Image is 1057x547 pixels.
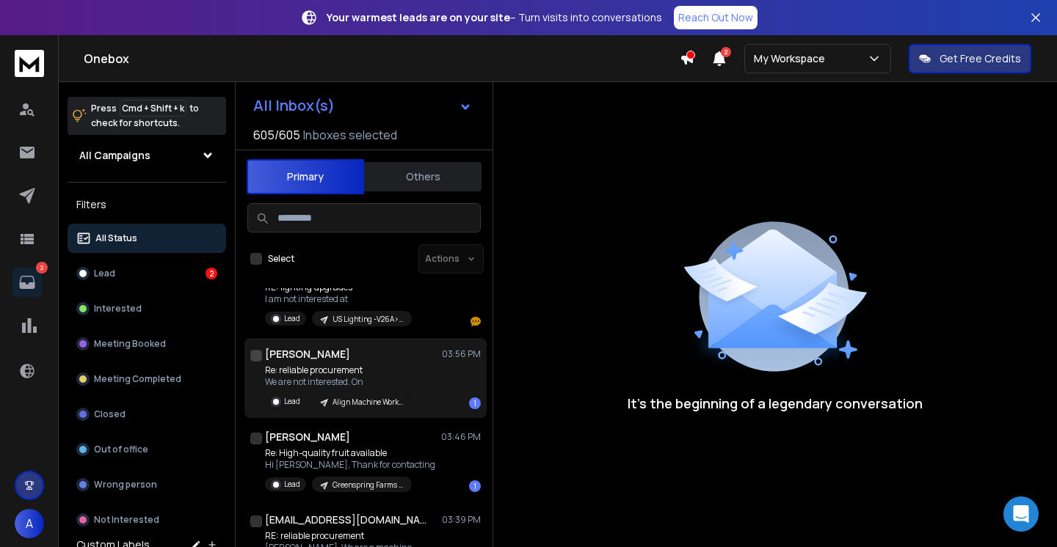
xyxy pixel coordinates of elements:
p: Wrong person [94,479,157,491]
button: Meeting Booked [68,329,226,359]
button: All Status [68,224,226,253]
span: Cmd + Shift + k [120,100,186,117]
button: Closed [68,400,226,429]
h3: Inboxes selected [303,126,397,144]
p: Meeting Completed [94,373,181,385]
button: Interested [68,294,226,323]
div: 1 [469,480,481,492]
p: Out of office [94,444,148,455]
p: I am not interested at [265,293,412,305]
button: Out of office [68,435,226,464]
button: Lead2 [68,259,226,288]
p: RE: reliable procurement [265,530,412,542]
p: Re: reliable procurement [265,364,412,376]
div: 1 [469,397,481,409]
p: US Lighting -V26A>Real Estate - [PERSON_NAME] [333,314,403,325]
p: Closed [94,408,126,420]
label: Select [268,253,294,265]
p: Press to check for shortcuts. [91,101,199,131]
p: Re: High-quality fruit available [265,447,435,459]
p: Greenspring Farms - [US_STATE] [333,480,403,491]
button: Wrong person [68,470,226,499]
p: Lead [94,268,115,279]
button: All Inbox(s) [241,91,484,120]
p: Lead [284,313,300,324]
h1: [EMAIL_ADDRESS][DOMAIN_NAME] [265,513,426,527]
strong: Your warmest leads are on your site [327,10,510,24]
p: Interested [94,303,142,315]
p: Hi [PERSON_NAME], Thank for contacting [265,459,435,471]
p: Lead [284,396,300,407]
button: Meeting Completed [68,364,226,394]
p: Meeting Booked [94,338,166,350]
img: logo [15,50,44,77]
h1: All Campaigns [79,148,150,163]
p: 2 [36,262,48,273]
p: 03:39 PM [442,514,481,526]
p: 03:56 PM [442,348,481,360]
p: We are not interested. On [265,376,412,388]
button: A [15,509,44,538]
div: Open Intercom Messenger [1003,496,1039,532]
h1: [PERSON_NAME] [265,430,350,444]
h1: All Inbox(s) [253,98,335,113]
p: Reach Out Now [678,10,753,25]
p: Lead [284,479,300,490]
button: Not Interested [68,505,226,535]
span: 2 [721,47,731,57]
p: Not Interested [94,514,159,526]
h1: [PERSON_NAME] [265,347,350,361]
button: All Campaigns [68,141,226,170]
span: 605 / 605 [253,126,300,144]
p: Align Machine Works - C2: Supply Chain & Procurement [333,397,403,408]
p: Get Free Credits [940,51,1021,66]
p: – Turn visits into conversations [327,10,662,25]
p: 03:46 PM [441,431,481,443]
button: Primary [247,159,364,194]
h1: Onebox [84,50,680,67]
p: My Workspace [754,51,831,66]
button: Get Free Credits [909,44,1031,73]
p: All Status [95,232,137,244]
h3: Filters [68,194,226,215]
div: 2 [206,268,217,279]
button: Others [364,161,482,193]
p: It’s the beginning of a legendary conversation [628,393,923,414]
a: 2 [12,268,42,297]
a: Reach Out Now [674,6,758,29]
